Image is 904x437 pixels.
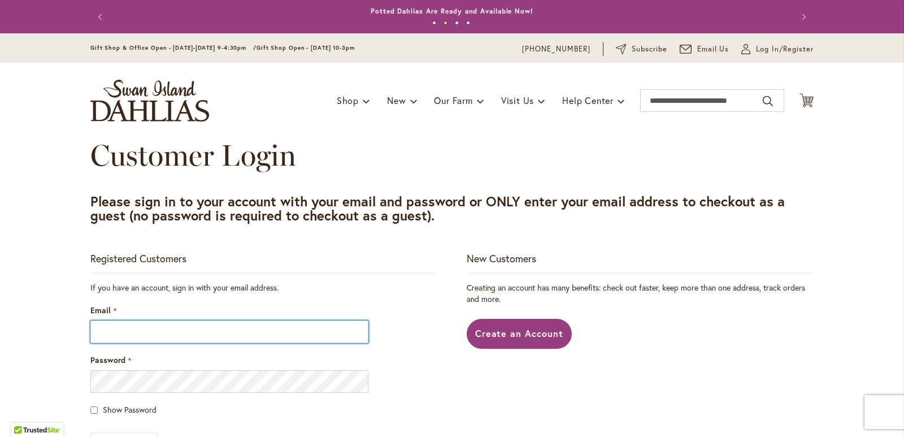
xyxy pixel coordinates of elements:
span: Gift Shop & Office Open - [DATE]-[DATE] 9-4:30pm / [90,44,257,51]
strong: New Customers [467,252,536,265]
a: Log In/Register [741,44,814,55]
a: Potted Dahlias Are Ready and Available Now! [371,7,533,15]
strong: Please sign in to your account with your email and password or ONLY enter your email address to c... [90,192,785,224]
a: Create an Account [467,319,572,349]
button: 3 of 4 [455,21,459,25]
strong: Registered Customers [90,252,186,265]
iframe: Launch Accessibility Center [8,397,40,429]
button: Next [791,6,814,28]
span: Shop [337,94,359,106]
span: Help Center [562,94,614,106]
span: Log In/Register [756,44,814,55]
a: Email Us [680,44,729,55]
span: New [387,94,406,106]
div: If you have an account, sign in with your email address. [90,282,437,293]
button: Previous [90,6,113,28]
button: 4 of 4 [466,21,470,25]
span: Customer Login [90,137,296,173]
span: Password [90,354,125,365]
a: store logo [90,80,209,122]
span: Show Password [103,404,157,415]
a: [PHONE_NUMBER] [522,44,590,55]
button: 2 of 4 [444,21,447,25]
span: Email [90,305,111,315]
button: 1 of 4 [432,21,436,25]
span: Subscribe [632,44,667,55]
p: Creating an account has many benefits: check out faster, keep more than one address, track orders... [467,282,814,305]
span: Gift Shop Open - [DATE] 10-3pm [257,44,355,51]
span: Our Farm [434,94,472,106]
a: Subscribe [616,44,667,55]
span: Create an Account [475,327,564,339]
span: Visit Us [501,94,534,106]
span: Email Us [697,44,729,55]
